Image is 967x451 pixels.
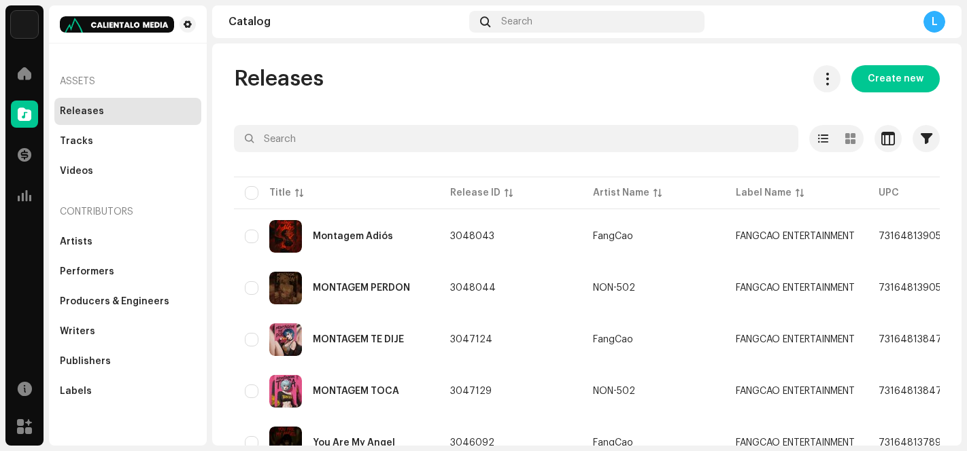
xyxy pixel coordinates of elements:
div: L [923,11,945,33]
div: Catalog [228,16,464,27]
re-m-nav-item: Writers [54,318,201,345]
span: FANGCAO ENTERTAINMENT [736,283,855,293]
div: Label Name [736,186,792,200]
span: 7316481390534 [879,283,953,293]
input: Search [234,125,798,152]
span: 7316481384717 [879,335,952,344]
span: FangCao [593,232,714,241]
div: You Are My Angel [313,438,395,448]
span: Search [501,16,532,27]
div: FangCao [593,438,633,448]
span: FangCao [593,438,714,448]
div: Performers [60,266,114,277]
img: 0ed834c7-8d06-45ec-9a54-f43076e9bbbc [60,16,174,33]
div: MONTAGEM TOCA [313,386,399,396]
img: 7e19a482-08d5-4e43-8d94-cb214ece1060 [269,220,302,253]
span: Releases [234,65,324,92]
re-m-nav-item: Releases [54,98,201,125]
span: 3047129 [450,386,492,396]
re-m-nav-item: Performers [54,258,201,285]
div: MONTAGEM PERDÓN [313,283,410,293]
img: c0fa1ec6-54f7-4786-a2f1-086a6e21d4f4 [269,272,302,304]
div: NON-502 [593,283,635,293]
span: FANGCAO ENTERTAINMENT [736,335,855,344]
span: NON-502 [593,386,714,396]
span: 7316481390527 [879,232,953,241]
div: MONTAGEM TE DIJE [313,335,404,344]
span: 7316481384724 [879,386,955,396]
re-m-nav-item: Labels [54,378,201,405]
div: Labels [60,386,92,397]
div: Writers [60,326,95,337]
span: 7316481378914 [879,438,952,448]
re-m-nav-item: Producers & Engineers [54,288,201,315]
span: NON-502 [593,283,714,293]
div: Montagem Adiós [313,232,393,241]
div: FangCao [593,335,633,344]
img: 27995808-7bb8-494f-81f9-f1c9627d2836 [269,375,302,408]
re-m-nav-item: Videos [54,158,201,185]
div: Release ID [450,186,501,200]
button: Create new [851,65,940,92]
span: 3047124 [450,335,492,344]
div: Publishers [60,356,111,367]
span: 3048044 [450,283,496,293]
img: ea1e90de-3cf2-48df-bac6-71a185282cd3 [269,323,302,356]
div: NON-502 [593,386,635,396]
span: FANGCAO ENTERTAINMENT [736,438,855,448]
div: Releases [60,106,104,117]
span: Create new [868,65,923,92]
span: FangCao [593,335,714,344]
div: FangCao [593,232,633,241]
re-a-nav-header: Contributors [54,196,201,228]
re-m-nav-item: Publishers [54,348,201,375]
span: FANGCAO ENTERTAINMENT [736,232,855,241]
div: Title [269,186,291,200]
div: Artist Name [593,186,649,200]
span: 3046092 [450,438,494,448]
re-m-nav-item: Tracks [54,128,201,155]
div: Videos [60,166,93,177]
div: Producers & Engineers [60,296,169,307]
re-m-nav-item: Artists [54,228,201,255]
div: Artists [60,236,92,247]
span: FANGCAO ENTERTAINMENT [736,386,855,396]
img: 4d5a508c-c80f-4d99-b7fb-82554657661d [11,11,38,38]
span: 3048043 [450,232,494,241]
div: Tracks [60,136,93,147]
re-a-nav-header: Assets [54,65,201,98]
